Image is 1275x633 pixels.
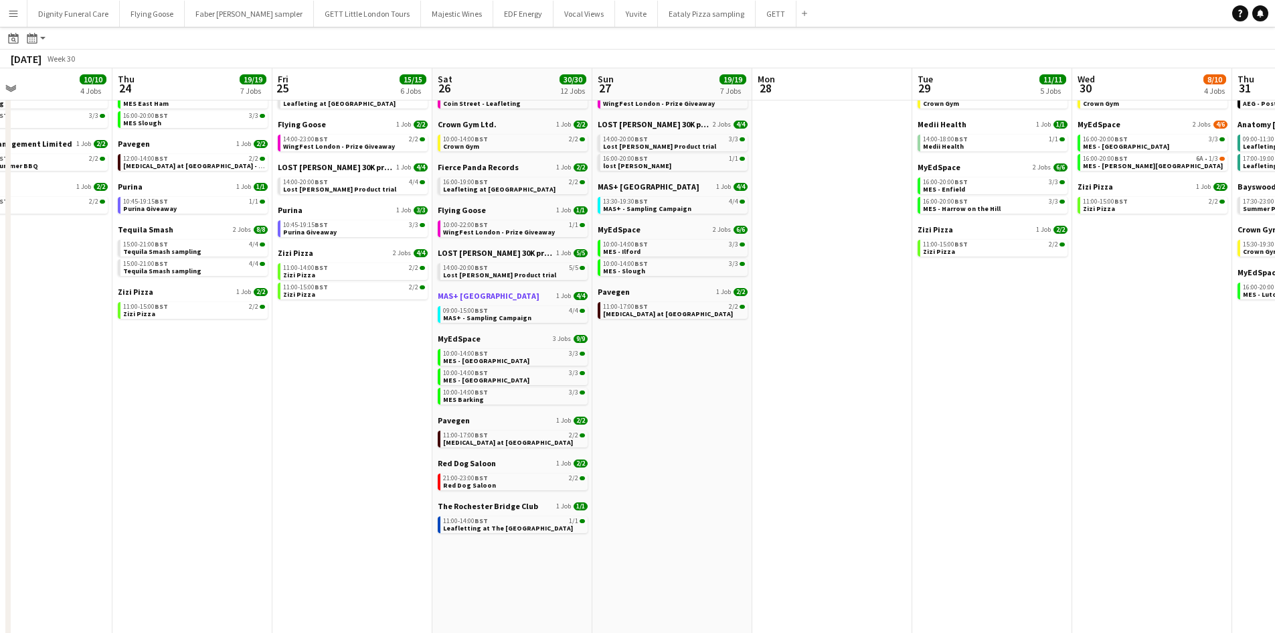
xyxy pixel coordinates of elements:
button: Dignity Funeral Care [27,1,120,27]
div: Crown Gym Ltd.1 Job2/210:00-14:00BST2/2Crown Gym [438,119,588,162]
div: MyEdSpace2 Jobs6/610:00-14:00BST3/3MES - Ilford10:00-14:00BST3/3MES - Slough [598,224,748,287]
span: 16:00-20:00 [1083,136,1128,143]
span: Pavegen [118,139,150,149]
span: 1/1 [1049,136,1058,143]
button: Flying Goose [120,1,185,27]
span: 10:45-19:15 [123,198,168,205]
span: MES Slough [123,119,161,127]
span: 1 Job [1036,226,1051,234]
span: 2 Jobs [1033,163,1051,171]
div: Fierce Panda Records1 Job2/216:00-19:00BST2/2Leafleting at [GEOGRAPHIC_DATA] [438,162,588,205]
span: 2/2 [569,179,578,186]
span: 2/2 [409,136,418,143]
span: 3/3 [409,222,418,228]
span: Lost Mary Product trial [603,142,716,151]
span: BST [475,178,488,186]
span: MES - Slough [603,267,645,275]
a: 16:00-20:00BST6A•1/3MES - [PERSON_NAME][GEOGRAPHIC_DATA] [1083,154,1225,169]
span: BST [634,302,648,311]
span: MES - Enfield [923,185,965,194]
a: Purina1 Job1/1 [118,182,268,192]
button: Majestic Wines [421,1,493,27]
a: Purina1 Job3/3 [278,205,428,215]
a: Pavegen1 Job2/2 [118,139,268,149]
span: Purina Giveaway [283,228,337,236]
a: 11:00-14:00BST2/2Zizi Pizza [283,263,425,279]
div: LOST [PERSON_NAME] 30K product trial1 Job4/414:00-20:00BST4/4Lost [PERSON_NAME] Product trial [278,162,428,205]
a: 14:00-23:00BST2/2WingFest London - Prize Giveaway [283,135,425,150]
span: 6/6 [1053,163,1068,171]
span: 1 Job [396,206,411,214]
div: MyEdSpace2 Jobs6/616:00-20:00BST3/3MES - Enfield16:00-20:00BST3/3MES - Harrow on the Hill [918,162,1068,224]
a: 10:00-14:00BST3/3MES - Slough [603,259,745,275]
div: Purina1 Job1/110:45-19:15BST1/1Purina Giveaway [118,182,268,224]
a: 14:00-20:00BST3/3Lost [PERSON_NAME] Product trial [603,135,745,150]
span: Zizi Pizza [923,247,955,256]
span: 2/2 [249,155,258,162]
div: Purina1 Job3/310:45-19:15BST3/3Purina Giveaway [278,205,428,248]
span: 1/1 [254,183,268,191]
span: BST [475,220,488,229]
a: LOST [PERSON_NAME] 30K product trial1 Job5/5 [438,248,588,258]
span: BST [1114,197,1128,206]
span: WingFest London - Prize Giveaway [443,228,555,236]
span: 1 Job [236,183,251,191]
div: MyEdSpace2 Jobs6/616:00-20:00BST3/3MES East Ham16:00-20:00BST3/3MES Slough [118,76,268,139]
span: 3/3 [249,113,258,119]
a: MyEdSpace2 Jobs6/6 [918,162,1068,172]
a: 11:00-17:00BST2/2[MEDICAL_DATA] at [GEOGRAPHIC_DATA] [603,302,745,318]
span: Leafleting at Wembley [283,99,396,108]
span: Tequila Smash sampling [123,247,201,256]
span: 1/1 [729,155,738,162]
span: 15:00-21:00 [123,261,168,267]
span: 2/2 [254,288,268,296]
span: 4/4 [249,241,258,248]
span: 3/3 [414,206,428,214]
span: 1 Job [556,121,571,129]
span: Tequila Smash sampling [123,267,201,275]
span: 1/1 [574,206,588,214]
span: 10:00-14:00 [603,241,648,248]
a: Fierce Panda Records1 Job2/2 [438,162,588,172]
span: 2/2 [729,303,738,310]
a: Zizi Pizza2 Jobs4/4 [278,248,428,258]
div: Zizi Pizza1 Job2/211:00-15:00BST2/2Zizi Pizza [1078,182,1227,216]
button: Yuvite [615,1,658,27]
span: 2/2 [574,121,588,129]
div: LOST [PERSON_NAME] 30K product trial1 Job5/514:00-20:00BST5/5Lost [PERSON_NAME] Product trial [438,248,588,291]
span: BST [155,197,168,206]
a: 10:00-14:00BST2/2Crown Gym [443,135,585,150]
span: 2/2 [94,183,108,191]
span: 2 Jobs [1193,121,1211,129]
a: 16:00-20:00BST1/1lost [PERSON_NAME] [603,154,745,169]
span: 2/2 [569,136,578,143]
a: 16:00-20:00BST3/3MES - Harrow on the Hill [923,197,1065,212]
span: WingFest London - Prize Giveaway [603,99,715,108]
span: 6/6 [734,226,748,234]
span: 2/2 [409,265,418,271]
a: 09:00-15:00BST4/4MAS+ - Sampling Campaign [443,306,585,322]
span: Lost Mary Product trial [443,271,556,279]
span: 1 Job [556,292,571,300]
a: Medii Health1 Job1/1 [918,119,1068,129]
span: 2 Jobs [713,121,731,129]
span: 5/5 [574,249,588,257]
span: 2/2 [94,140,108,148]
a: 10:45-19:15BST3/3Purina Giveaway [283,220,425,236]
a: 13:30-19:30BST4/4MAS+ - Sampling Campaign [603,197,745,212]
span: BST [634,154,648,163]
span: 2/2 [254,140,268,148]
span: Medii Health [923,142,964,151]
a: 15:00-21:00BST4/4Tequila Smash sampling [123,259,265,275]
div: Medii Health1 Job1/114:00-18:00BST1/1Medii Health [918,119,1068,162]
span: BST [155,259,168,268]
div: MyEdSpace2 Jobs4/616:00-20:00BST3/3MES - [GEOGRAPHIC_DATA]16:00-20:00BST6A•1/3MES - [PERSON_NAME]... [1078,119,1227,182]
a: 16:00-19:00BST2/2Leafleting at [GEOGRAPHIC_DATA] [443,178,585,193]
span: 14:00-23:00 [283,136,328,143]
span: 3/3 [729,261,738,267]
a: Zizi Pizza1 Job2/2 [1078,182,1227,192]
span: 1 Job [76,183,91,191]
span: 14:00-20:00 [603,136,648,143]
div: LOST [PERSON_NAME] 30K product trial2 Jobs4/414:00-20:00BST3/3Lost [PERSON_NAME] Product trial16:... [598,119,748,182]
span: MyEdSpace [918,162,960,172]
